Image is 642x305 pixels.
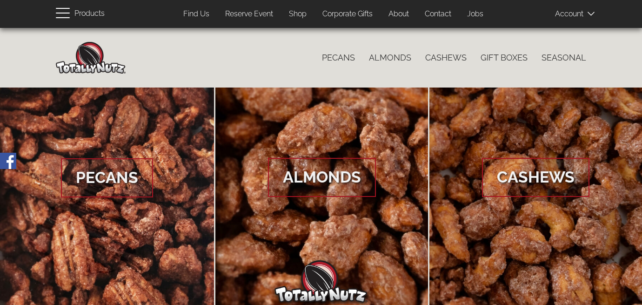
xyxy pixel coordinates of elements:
span: Cashews [482,158,589,197]
a: Reserve Event [218,5,280,23]
span: Almonds [268,158,376,197]
a: About [381,5,416,23]
a: Almonds [362,48,418,68]
a: Corporate Gifts [315,5,380,23]
img: Home [56,42,126,74]
span: Pecans [61,158,153,197]
a: Contact [418,5,458,23]
a: Shop [282,5,314,23]
a: Find Us [176,5,216,23]
img: Totally Nutz Logo [274,260,368,303]
a: Jobs [460,5,490,23]
a: Seasonal [535,48,593,68]
span: Products [74,7,105,20]
a: Gift Boxes [474,48,535,68]
a: Pecans [315,48,362,68]
a: Cashews [418,48,474,68]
